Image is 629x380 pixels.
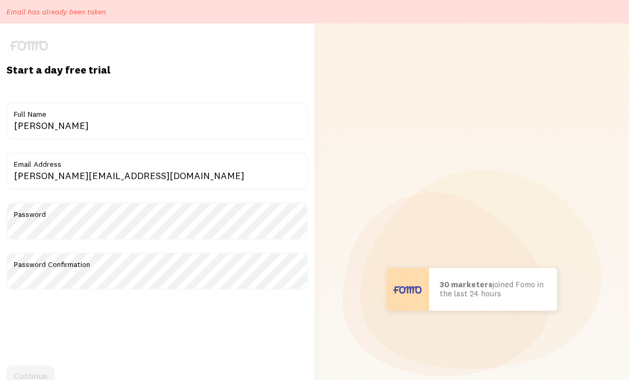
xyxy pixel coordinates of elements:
[6,63,308,77] h1: Start a day free trial
[6,203,308,221] label: Password
[6,6,106,17] p: Email has already been taken
[386,268,429,311] img: User avatar
[440,280,546,298] p: joined Fomo in the last 24 hours
[6,303,168,344] iframe: reCAPTCHA
[10,41,48,51] img: fomo-logo-gray-b99e0e8ada9f9040e2984d0d95b3b12da0074ffd48d1e5cb62ac37fc77b0b268.svg
[440,279,493,289] b: 30 marketers
[6,253,308,271] label: Password Confirmation
[6,102,308,120] label: Full Name
[6,152,308,171] label: Email Address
